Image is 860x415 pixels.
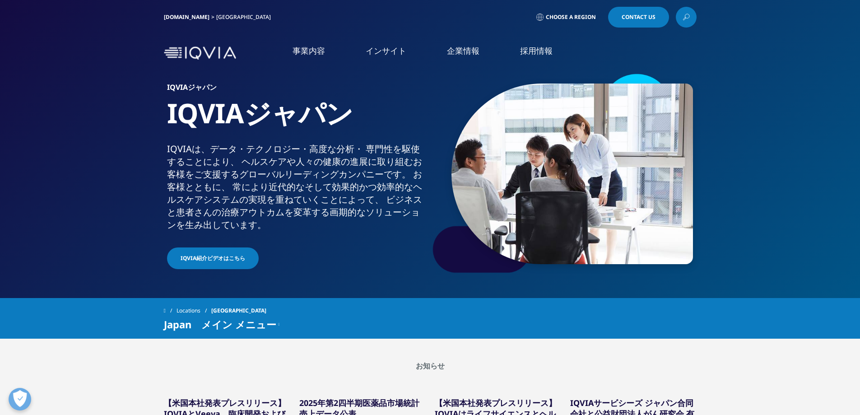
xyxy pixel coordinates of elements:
[177,303,211,319] a: Locations
[366,45,406,56] a: インサイト
[240,32,697,75] nav: Primary
[211,303,266,319] span: [GEOGRAPHIC_DATA]
[447,45,479,56] a: 企業情報
[451,84,693,264] img: 873_asian-businesspeople-meeting-in-office.jpg
[546,14,596,21] span: Choose a Region
[167,96,427,143] h1: IQVIAジャパン
[9,388,31,410] button: 優先設定センターを開く
[293,45,325,56] a: 事業内容
[216,14,274,21] div: [GEOGRAPHIC_DATA]
[167,84,427,96] h6: IQVIAジャパン
[181,254,245,262] span: IQVIA紹介ビデオはこちら
[167,247,259,269] a: IQVIA紹介ビデオはこちら
[520,45,553,56] a: 採用情報
[622,14,655,20] span: Contact Us
[608,7,669,28] a: Contact Us
[164,319,276,330] span: Japan メイン メニュー
[167,143,427,231] div: IQVIAは、​データ・​テクノロジー・​高度な​分析・​ 専門性を​駆使する​ことに​より、​ ヘルスケアや​人々の​健康の​進展に​取り組む​お客様を​ご支援​する​グローバル​リーディング...
[164,13,209,21] a: [DOMAIN_NAME]
[164,361,697,370] h2: お知らせ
